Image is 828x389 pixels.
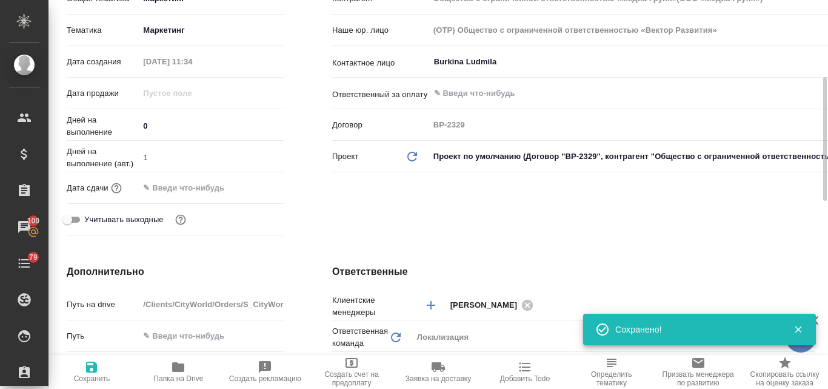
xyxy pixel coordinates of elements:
p: Дата сдачи [67,182,109,194]
button: Папка на Drive [135,355,222,389]
button: Закрыть [786,324,810,335]
input: ✎ Введи что-нибудь [139,117,284,135]
p: Дата продажи [67,87,139,100]
button: Open [808,304,810,306]
button: Определить тематику [568,355,655,389]
p: Дата создания [67,56,139,68]
p: Тематика [67,24,139,36]
p: Клиентские менеджеры [332,294,413,319]
input: Пустое поле [139,149,284,166]
h4: Ответственные [332,265,815,279]
h4: Дополнительно [67,265,284,279]
button: Добавить Todo [481,355,568,389]
div: Локализация [413,327,815,348]
button: Создать счет на предоплату [309,355,395,389]
button: Если добавить услуги и заполнить их объемом, то дата рассчитается автоматически [109,180,124,196]
span: Создать рекламацию [229,374,301,383]
span: Добавить Todo [500,374,550,383]
input: ✎ Введи что-нибудь [139,327,284,345]
p: Наше юр. лицо [332,24,429,36]
button: Добавить менеджера [416,291,446,320]
span: 79 [22,251,45,263]
span: Учитывать выходные [84,214,164,226]
div: Маркетинг [139,20,284,41]
p: Проект [332,151,359,163]
p: Путь [67,330,139,342]
p: Ответственная команда [332,325,389,350]
input: ✎ Введи что-нибудь [139,179,245,197]
p: Дней на выполнение [67,114,139,138]
span: 100 [20,215,47,227]
button: Заявка на доставку [395,355,482,389]
input: Пустое поле [139,84,245,102]
p: Ответственный за оплату [332,89,429,101]
p: Договор [332,119,429,131]
a: 100 [3,212,45,242]
button: Создать рекламацию [222,355,309,389]
span: Определить тематику [575,370,647,387]
input: Пустое поле [139,53,245,70]
p: Контактное лицо [332,57,429,69]
p: Дней на выполнение (авт.) [67,146,139,170]
span: Заявка на доставку [406,374,471,383]
button: Сохранить [48,355,135,389]
p: Путь на drive [67,299,139,311]
span: Сохранить [74,374,110,383]
button: Выбери, если сб и вс нужно считать рабочими днями для выполнения заказа. [173,212,189,228]
input: Пустое поле [139,296,284,313]
span: [PERSON_NAME] [450,299,525,311]
div: [PERSON_NAME] [450,297,538,313]
span: Создать счет на предоплату [316,370,388,387]
a: 79 [3,248,45,279]
span: Папка на Drive [153,374,203,383]
div: Сохранено! [615,323,775,336]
